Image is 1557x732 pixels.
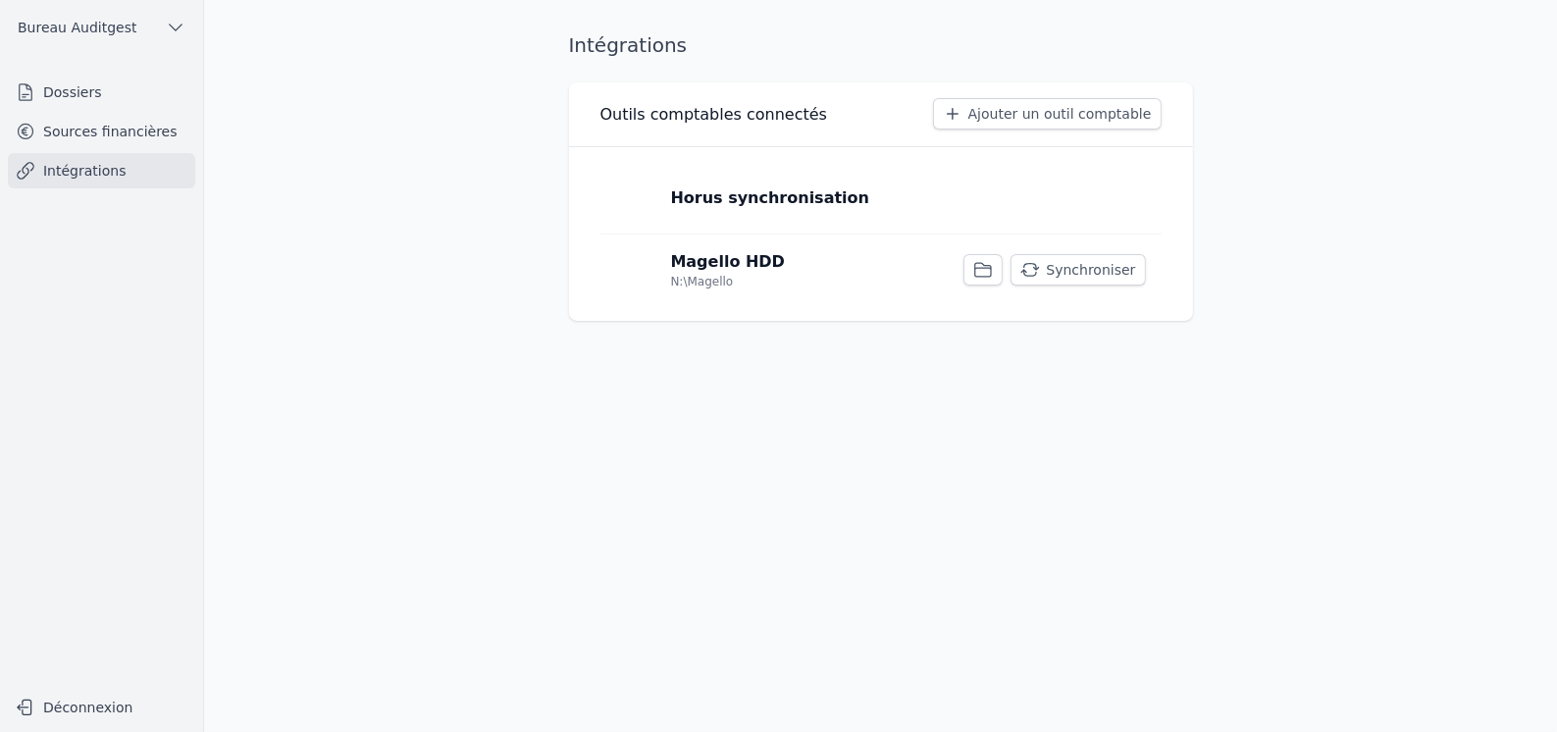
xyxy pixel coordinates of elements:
[569,31,688,59] h1: Intégrations
[8,114,195,149] a: Sources financières
[8,153,195,188] a: Intégrations
[671,274,734,289] p: N:\Magello
[8,12,195,43] button: Bureau Auditgest
[1011,254,1145,286] button: Synchroniser
[933,98,1162,130] button: Ajouter un outil comptable
[671,186,870,210] p: Horus synchronisation
[8,75,195,110] a: Dossiers
[18,18,136,37] span: Bureau Auditgest
[600,235,1162,305] a: Magello HDD N:\Magello Synchroniser
[600,163,1162,234] a: Horus synchronisation
[8,692,195,723] button: Déconnexion
[671,250,786,274] p: Magello HDD
[600,103,828,127] h3: Outils comptables connectés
